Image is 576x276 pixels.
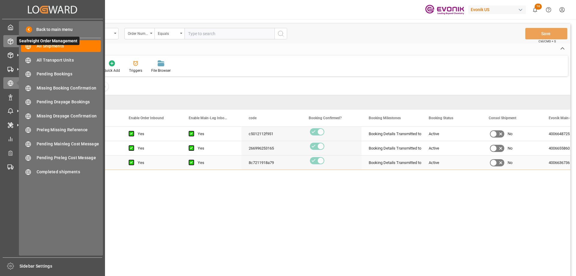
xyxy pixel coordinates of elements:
[241,156,301,170] div: 8c7211918a79
[21,82,101,94] a: Missing Booking Confirmation
[429,127,474,141] div: Active
[3,161,102,173] a: Transport Planning
[158,29,178,36] div: Equals
[21,96,101,108] a: Pending Drayage Bookings
[37,99,101,105] span: Pending Drayage Bookings
[369,141,414,155] div: Booking Details Transmitted to SAP
[249,116,256,120] span: code
[21,40,101,52] a: All Shipments
[3,21,102,33] a: My Cockpit
[198,156,234,170] div: Yes
[37,71,101,77] span: Pending Bookings
[128,29,148,36] div: Order Number
[542,3,555,17] button: Help Center
[429,116,453,120] span: Booking Status
[138,156,174,170] div: Yes
[429,141,474,155] div: Active
[21,166,101,177] a: Completed shipments
[508,127,512,141] span: No
[21,124,101,136] a: Preleg Missing Reference
[489,116,516,120] span: Consol Shipment
[21,68,101,80] a: Pending Bookings
[525,28,567,39] button: Save
[3,91,102,103] a: Non Conformance
[3,147,102,159] a: Transport Planner
[468,4,528,15] button: Evonik US
[538,39,556,44] span: Ctrl/CMD + S
[138,127,174,141] div: Yes
[124,28,154,39] button: open menu
[369,116,401,120] span: Booking Milestones
[37,43,101,49] span: All Shipments
[189,116,229,120] span: Enable Main-Leg Inbound
[369,156,414,170] div: Booking Details Transmitted to SAP
[425,5,464,15] img: Evonik-brand-mark-Deep-Purple-RGB.jpeg_1700498283.jpeg
[151,68,171,73] div: File Browser
[184,28,274,39] input: Type to search
[37,113,101,119] span: Missing Drayage Confirmation
[274,28,287,39] button: search button
[129,68,142,73] div: Triggers
[138,141,174,155] div: Yes
[241,127,301,141] div: c5012112f951
[528,3,542,17] button: show 16 new notifications
[535,4,542,10] span: 16
[154,28,184,39] button: open menu
[37,85,101,91] span: Missing Booking Confirmation
[37,169,101,175] span: Completed shipments
[508,156,512,170] span: No
[17,37,79,45] span: Seafreight Order Management
[21,152,101,164] a: Pending Preleg Cost Message
[103,68,120,73] div: Quick Add
[37,127,101,133] span: Preleg Missing Reference
[429,156,474,170] div: Active
[198,127,234,141] div: Yes
[468,5,526,14] div: Evonik US
[21,54,101,66] a: All Transport Units
[508,141,512,155] span: No
[21,138,101,150] a: Pending Mainleg Cost Message
[3,133,102,145] a: My Reports
[37,141,101,147] span: Pending Mainleg Cost Message
[198,141,234,155] div: Yes
[32,26,73,33] span: Back to main menu
[37,57,101,63] span: All Transport Units
[129,116,164,120] span: Enable Order Inbound
[19,263,103,269] span: Sidebar Settings
[309,116,342,120] span: Booking Confirmed?
[241,141,301,155] div: 266996253165
[369,127,414,141] div: Booking Details Transmitted to SAP
[37,155,101,161] span: Pending Preleg Cost Message
[21,110,101,122] a: Missing Drayage Confirmation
